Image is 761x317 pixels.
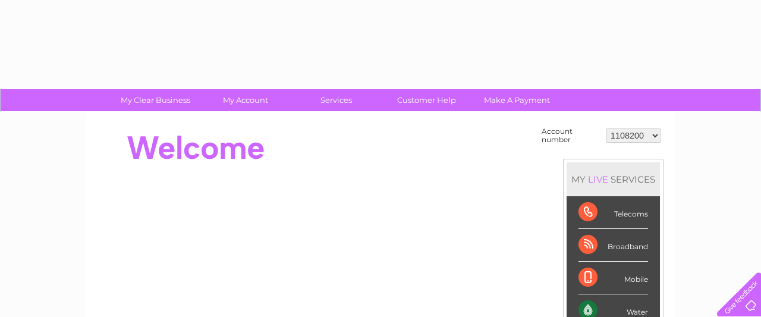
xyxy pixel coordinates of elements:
div: Mobile [578,262,648,294]
a: Customer Help [378,89,476,111]
div: MY SERVICES [567,162,660,196]
td: Account number [539,124,603,147]
a: My Clear Business [106,89,205,111]
a: Make A Payment [468,89,566,111]
div: LIVE [586,174,611,185]
div: Telecoms [578,196,648,229]
a: Services [287,89,385,111]
div: Broadband [578,229,648,262]
a: My Account [197,89,295,111]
